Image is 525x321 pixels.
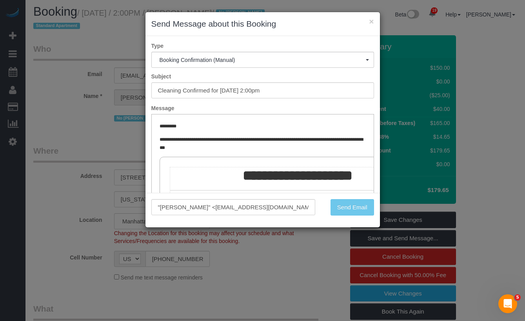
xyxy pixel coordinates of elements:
[151,18,374,30] h3: Send Message about this Booking
[145,104,380,112] label: Message
[151,52,374,68] button: Booking Confirmation (Manual)
[498,294,517,313] iframe: Intercom live chat
[151,82,374,98] input: Subject
[160,57,366,63] span: Booking Confirmation (Manual)
[369,17,374,25] button: ×
[152,114,374,237] iframe: Rich Text Editor, editor1
[145,73,380,80] label: Subject
[514,294,521,301] span: 5
[145,42,380,50] label: Type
